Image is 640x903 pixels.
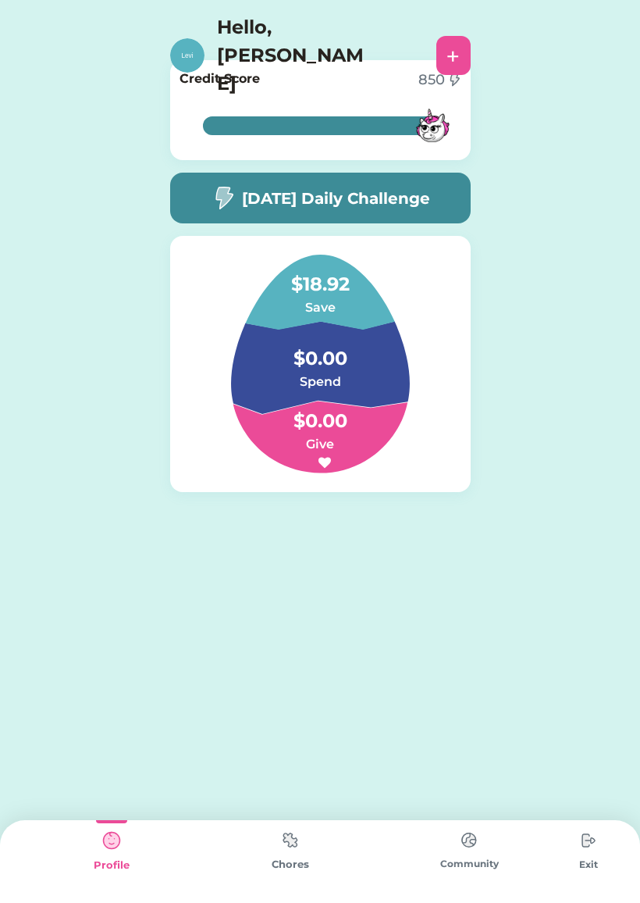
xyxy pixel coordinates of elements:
[242,187,430,210] h5: [DATE] Daily Challenge
[194,255,447,473] img: Group%201.svg
[217,13,373,98] h4: Hello, [PERSON_NAME]
[201,857,379,873] div: Chores
[242,329,398,373] h4: $0.00
[380,857,559,871] div: Community
[242,255,398,298] h4: $18.92
[22,858,201,873] div: Profile
[242,391,398,435] h4: $0.00
[453,825,485,855] img: type%3Dchores%2C%20state%3Ddefault.svg
[573,825,604,856] img: type%3Dchores%2C%20state%3Ddefault.svg
[211,186,236,210] img: image-flash-1--flash-power-connect-charge-electricity-lightning.svg
[446,44,460,67] div: +
[407,100,458,151] img: MFN-Unicorn-White.svg
[242,298,398,317] h6: Save
[242,435,398,454] h6: Give
[96,825,127,856] img: type%3Dkids%2C%20state%3Dselected.svg
[242,373,398,391] h6: Spend
[275,825,306,855] img: type%3Dchores%2C%20state%3Ddefault.svg
[559,858,618,872] div: Exit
